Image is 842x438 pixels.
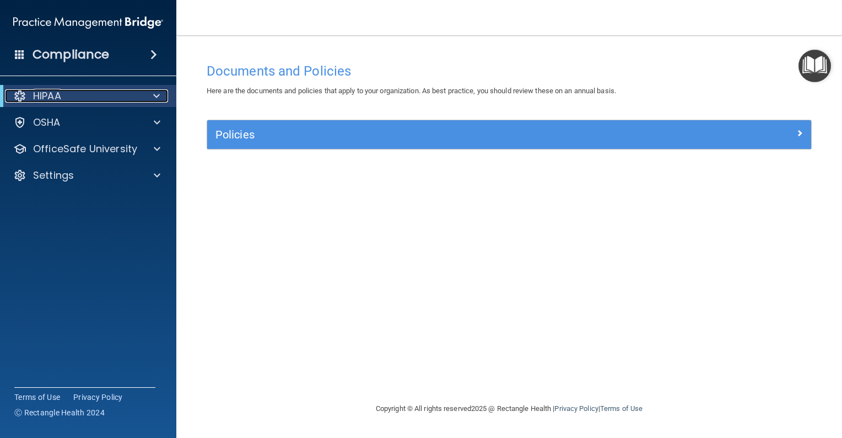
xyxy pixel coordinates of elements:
p: OfficeSafe University [33,142,137,156]
a: Policies [215,126,803,143]
h4: Documents and Policies [207,64,812,78]
img: PMB logo [13,12,163,34]
h4: Compliance [33,47,109,62]
a: OSHA [13,116,160,129]
span: Here are the documents and policies that apply to your organization. As best practice, you should... [207,87,616,95]
p: Settings [33,169,74,182]
p: HIPAA [33,89,61,103]
a: Settings [13,169,160,182]
h5: Policies [215,129,652,141]
button: Open Resource Center [798,50,831,82]
p: OSHA [33,116,61,129]
a: OfficeSafe University [13,142,160,156]
a: Terms of Use [600,404,643,413]
a: Terms of Use [14,392,60,403]
a: Privacy Policy [73,392,123,403]
div: Copyright © All rights reserved 2025 @ Rectangle Health | | [308,391,710,426]
span: Ⓒ Rectangle Health 2024 [14,407,105,418]
a: Privacy Policy [554,404,598,413]
a: HIPAA [13,89,160,103]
